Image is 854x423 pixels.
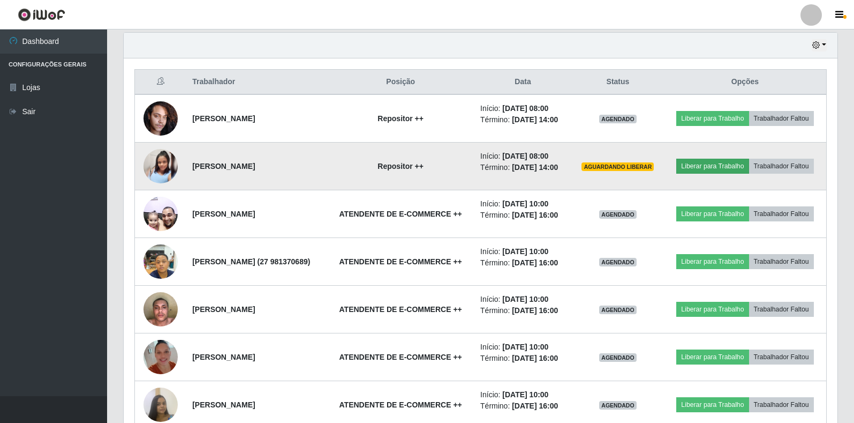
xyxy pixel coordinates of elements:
[676,397,749,412] button: Liberar para Trabalho
[480,305,565,316] li: Término:
[339,305,462,314] strong: ATENDENTE DE E-COMMERCE ++
[512,115,558,124] time: [DATE] 14:00
[502,247,548,256] time: [DATE] 10:00
[339,210,462,218] strong: ATENDENTE DE E-COMMERCE ++
[664,70,827,95] th: Opções
[480,246,565,257] li: Início:
[749,397,814,412] button: Trabalhador Faltou
[512,163,558,172] time: [DATE] 14:00
[143,138,178,195] img: 1754349075711.jpeg
[480,103,565,114] li: Início:
[480,151,565,162] li: Início:
[572,70,664,95] th: Status
[339,400,462,409] strong: ATENDENTE DE E-COMMERCE ++
[676,302,749,317] button: Liberar para Trabalho
[749,159,814,174] button: Trabalhador Faltou
[192,257,310,266] strong: [PERSON_NAME] (27 981370689)
[192,114,255,123] strong: [PERSON_NAME]
[192,353,255,361] strong: [PERSON_NAME]
[480,353,565,364] li: Término:
[480,198,565,210] li: Início:
[512,258,558,267] time: [DATE] 16:00
[676,206,749,221] button: Liberar para Trabalho
[480,400,565,412] li: Término:
[143,239,178,284] img: 1755367565245.jpeg
[749,254,814,269] button: Trabalhador Faltou
[480,114,565,125] li: Término:
[143,95,178,141] img: 1753013551343.jpeg
[502,390,548,399] time: [DATE] 10:00
[749,302,814,317] button: Trabalhador Faltou
[676,350,749,365] button: Liberar para Trabalho
[599,258,637,266] span: AGENDADO
[339,353,462,361] strong: ATENDENTE DE E-COMMERCE ++
[327,70,474,95] th: Posição
[192,400,255,409] strong: [PERSON_NAME]
[599,210,637,219] span: AGENDADO
[512,211,558,219] time: [DATE] 16:00
[749,206,814,221] button: Trabalhador Faltou
[480,162,565,173] li: Término:
[474,70,572,95] th: Data
[502,104,548,113] time: [DATE] 08:00
[599,401,637,410] span: AGENDADO
[512,354,558,362] time: [DATE] 16:00
[480,210,565,221] li: Término:
[512,402,558,410] time: [DATE] 16:00
[502,295,548,303] time: [DATE] 10:00
[192,162,255,170] strong: [PERSON_NAME]
[599,115,637,123] span: AGENDADO
[480,294,565,305] li: Início:
[377,114,424,123] strong: Repositor ++
[18,8,65,21] img: CoreUI Logo
[192,305,255,314] strong: [PERSON_NAME]
[502,152,548,160] time: [DATE] 08:00
[186,70,327,95] th: Trabalhador
[599,353,637,362] span: AGENDADO
[143,326,178,388] img: 1755553996124.jpeg
[192,210,255,218] strong: [PERSON_NAME]
[676,159,749,174] button: Liberar para Trabalho
[749,350,814,365] button: Trabalhador Faltou
[143,286,178,332] img: 1756412010049.jpeg
[581,162,654,171] span: AGUARDANDO LIBERAR
[143,191,178,236] img: 1753143991277.jpeg
[676,254,749,269] button: Liberar para Trabalho
[480,389,565,400] li: Início:
[502,199,548,208] time: [DATE] 10:00
[749,111,814,126] button: Trabalhador Faltou
[512,306,558,315] time: [DATE] 16:00
[480,257,565,269] li: Término:
[480,342,565,353] li: Início:
[377,162,424,170] strong: Repositor ++
[676,111,749,126] button: Liberar para Trabalho
[599,306,637,314] span: AGENDADO
[502,343,548,351] time: [DATE] 10:00
[339,257,462,266] strong: ATENDENTE DE E-COMMERCE ++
